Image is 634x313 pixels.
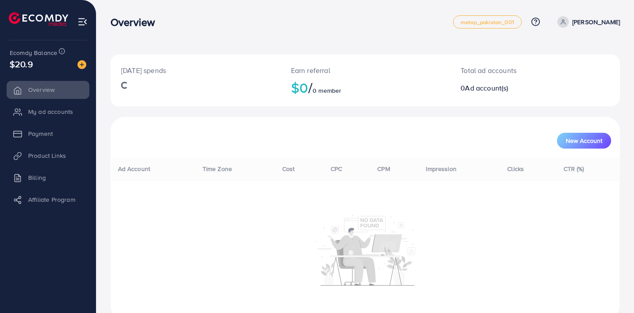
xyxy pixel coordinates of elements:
[291,65,440,76] p: Earn referral
[313,86,341,95] span: 0 member
[291,79,440,96] h2: $0
[453,15,522,29] a: metap_pakistan_001
[554,16,620,28] a: [PERSON_NAME]
[77,17,88,27] img: menu
[10,58,33,70] span: $20.9
[461,19,514,25] span: metap_pakistan_001
[77,60,86,69] img: image
[9,12,68,26] img: logo
[308,77,313,98] span: /
[461,84,567,92] h2: 0
[572,17,620,27] p: [PERSON_NAME]
[461,65,567,76] p: Total ad accounts
[111,16,162,29] h3: Overview
[465,83,508,93] span: Ad account(s)
[557,133,611,149] button: New Account
[121,65,270,76] p: [DATE] spends
[10,48,57,57] span: Ecomdy Balance
[566,138,602,144] span: New Account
